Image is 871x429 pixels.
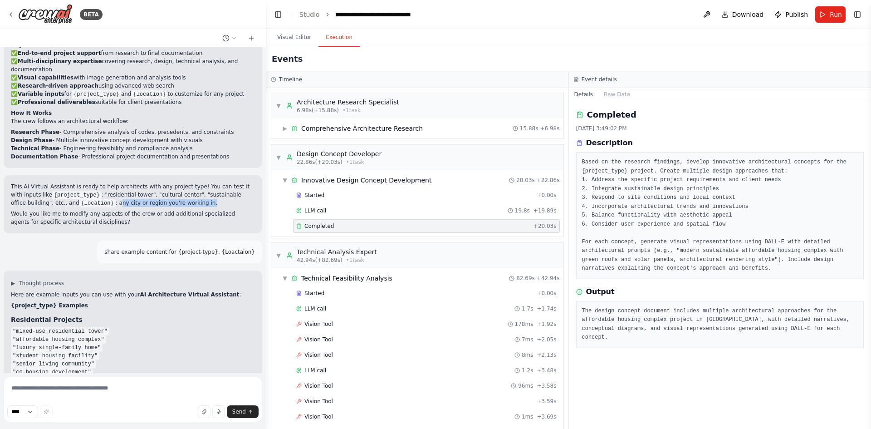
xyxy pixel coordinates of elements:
button: ▶Thought process [11,280,64,287]
code: "co-housing development" [11,368,93,376]
span: 1.7s [522,305,533,312]
span: Vision Tool [304,382,333,390]
button: Show right sidebar [851,8,864,21]
span: 42.94s (+82.69s) [297,256,343,264]
span: + 3.48s [537,367,556,374]
button: Raw Data [598,88,636,101]
span: • 1 task [343,107,361,114]
strong: Variable inputs [18,91,64,97]
span: + 0.00s [537,290,556,297]
span: ▶ [282,125,288,132]
span: ▼ [276,252,281,259]
span: ▼ [282,275,288,282]
span: LLM call [304,207,326,214]
div: Design Concept Developer [297,149,382,158]
span: 1.2s [522,367,533,374]
span: + 22.86s [537,177,560,184]
strong: Visual capabilities [18,74,73,81]
li: - Comprehensive analysis of codes, precedents, and constraints [11,128,255,136]
img: Logo [18,4,73,25]
code: "luxury single-family home" [11,344,103,352]
span: Vision Tool [304,336,333,343]
button: Visual Editor [270,28,318,47]
span: Vision Tool [304,413,333,420]
span: + 42.94s [537,275,560,282]
p: This AI Virtual Assistant is ready to help architects with any project type! You can test it with... [11,182,255,207]
span: 96ms [518,382,533,390]
a: Studio [299,11,320,18]
span: Innovative Design Concept Development [301,176,431,185]
button: Publish [771,6,812,23]
p: Here are example inputs you can use with your : [11,291,255,299]
h3: Timeline [279,76,302,83]
span: Completed [304,222,334,230]
pre: The design concept document includes multiple architectural approaches for the affordable housing... [582,307,858,342]
span: 7ms [522,336,533,343]
button: Details [569,88,599,101]
span: • 1 task [346,256,364,264]
strong: Design Phase [11,137,52,143]
span: ▼ [276,102,281,109]
span: + 2.05s [537,336,556,343]
span: Vision Tool [304,351,333,359]
code: {location} [131,90,167,99]
span: + 20.03s [533,222,557,230]
span: + 3.58s [537,382,556,390]
h3: Event details [582,76,617,83]
span: Download [732,10,764,19]
strong: End-to-end project support [18,50,101,56]
span: 1ms [522,413,533,420]
span: ▼ [276,154,281,161]
span: ▶ [11,280,15,287]
pre: Based on the research findings, develop innovative architectural concepts for the {project_type} ... [582,158,858,273]
strong: Multi-disciplinary expertise [18,58,102,64]
code: "mixed-use residential tower" [11,327,109,335]
button: Execution [318,28,360,47]
div: [DATE] 3:49:02 PM [576,125,864,132]
h2: Completed [587,108,636,121]
span: Send [232,408,246,415]
span: + 3.59s [537,398,556,405]
span: LLM call [304,305,326,312]
li: - Multiple innovative concept development with visuals [11,136,255,144]
strong: Residential Projects [11,316,83,323]
span: Vision Tool [304,398,333,405]
button: Hide left sidebar [272,8,284,21]
div: Technical Analysis Expert [297,247,377,256]
button: Download [718,6,768,23]
strong: {project_type} Examples [11,302,88,309]
span: 8ms [522,351,533,359]
code: {project_type} [52,191,102,199]
span: + 1.74s [537,305,556,312]
span: • 1 task [346,158,364,166]
span: 20.03s [516,177,535,184]
code: {project_type} [72,90,121,99]
span: Run [830,10,842,19]
span: Thought process [19,280,64,287]
div: Architecture Research Specialist [297,98,399,107]
button: Start a new chat [244,33,259,44]
strong: Professional deliverables [18,99,95,105]
strong: Research Phase [11,129,59,135]
h3: Output [586,286,615,297]
span: 19.8s [515,207,530,214]
p: Would you like me to modify any aspects of the crew or add additional specialized agents for spec... [11,210,255,226]
span: 6.98s (+15.88s) [297,107,339,114]
button: Run [815,6,846,23]
span: 15.88s [520,125,538,132]
span: 22.86s (+20.03s) [297,158,343,166]
button: Switch to previous chat [219,33,240,44]
button: Upload files [198,405,210,418]
h2: Events [272,53,303,65]
div: BETA [80,9,103,20]
span: Started [304,192,324,199]
li: - Engineering feasibility and compliance analysis [11,144,255,153]
nav: breadcrumb [299,10,426,19]
h3: Description [586,138,633,148]
code: "senior living community" [11,360,96,368]
span: + 0.00s [537,192,556,199]
code: {location} [79,199,116,207]
strong: Technical Phase [11,145,59,152]
button: Improve this prompt [40,405,53,418]
span: Started [304,290,324,297]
